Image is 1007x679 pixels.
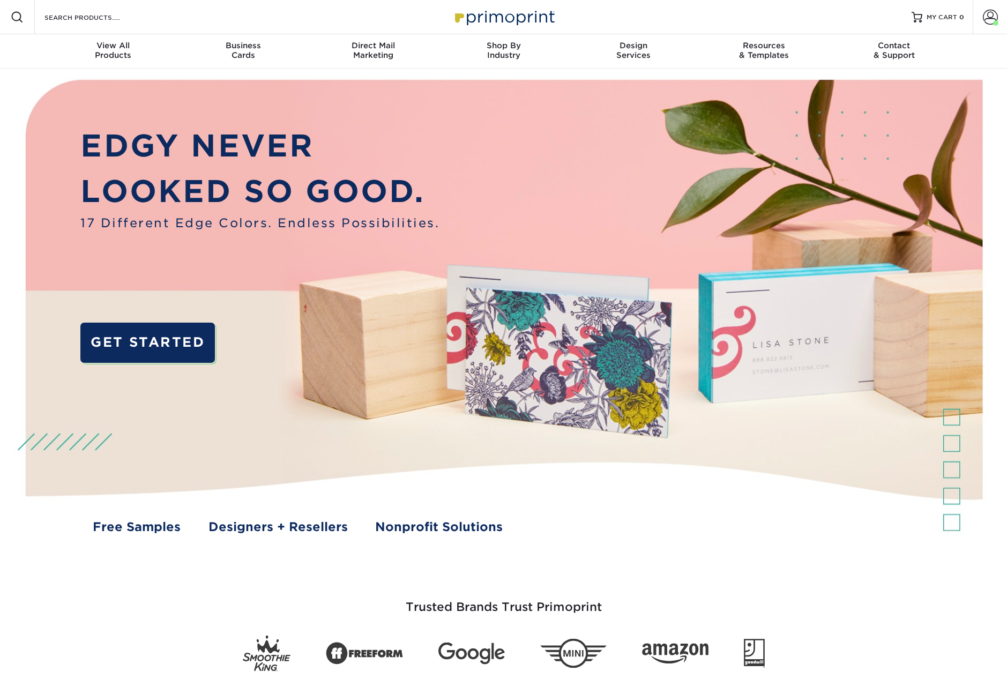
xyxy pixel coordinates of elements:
[308,41,438,50] span: Direct Mail
[438,41,569,60] div: Industry
[208,518,348,536] a: Designers + Resellers
[829,41,959,60] div: & Support
[540,639,607,668] img: Mini
[829,41,959,50] span: Contact
[80,123,439,169] p: EDGY NEVER
[93,518,181,536] a: Free Samples
[438,643,505,665] img: Google
[243,636,290,671] img: Smoothie King
[178,41,308,50] span: Business
[569,41,699,60] div: Services
[190,574,817,627] h3: Trusted Brands Trust Primoprint
[699,41,829,50] span: Resources
[80,214,439,232] span: 17 Different Edge Colors. Endless Possibilities.
[80,323,214,362] a: GET STARTED
[178,34,308,69] a: BusinessCards
[48,41,178,50] span: View All
[308,34,438,69] a: Direct MailMarketing
[375,518,503,536] a: Nonprofit Solutions
[744,639,765,668] img: Goodwill
[48,41,178,60] div: Products
[80,169,439,214] p: LOOKED SO GOOD.
[927,13,957,22] span: MY CART
[829,34,959,69] a: Contact& Support
[438,41,569,50] span: Shop By
[569,34,699,69] a: DesignServices
[699,34,829,69] a: Resources& Templates
[699,41,829,60] div: & Templates
[959,13,964,21] span: 0
[308,41,438,60] div: Marketing
[326,636,403,670] img: Freeform
[178,41,308,60] div: Cards
[569,41,699,50] span: Design
[642,643,708,663] img: Amazon
[450,5,557,28] img: Primoprint
[43,11,148,24] input: SEARCH PRODUCTS.....
[48,34,178,69] a: View AllProducts
[438,34,569,69] a: Shop ByIndustry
